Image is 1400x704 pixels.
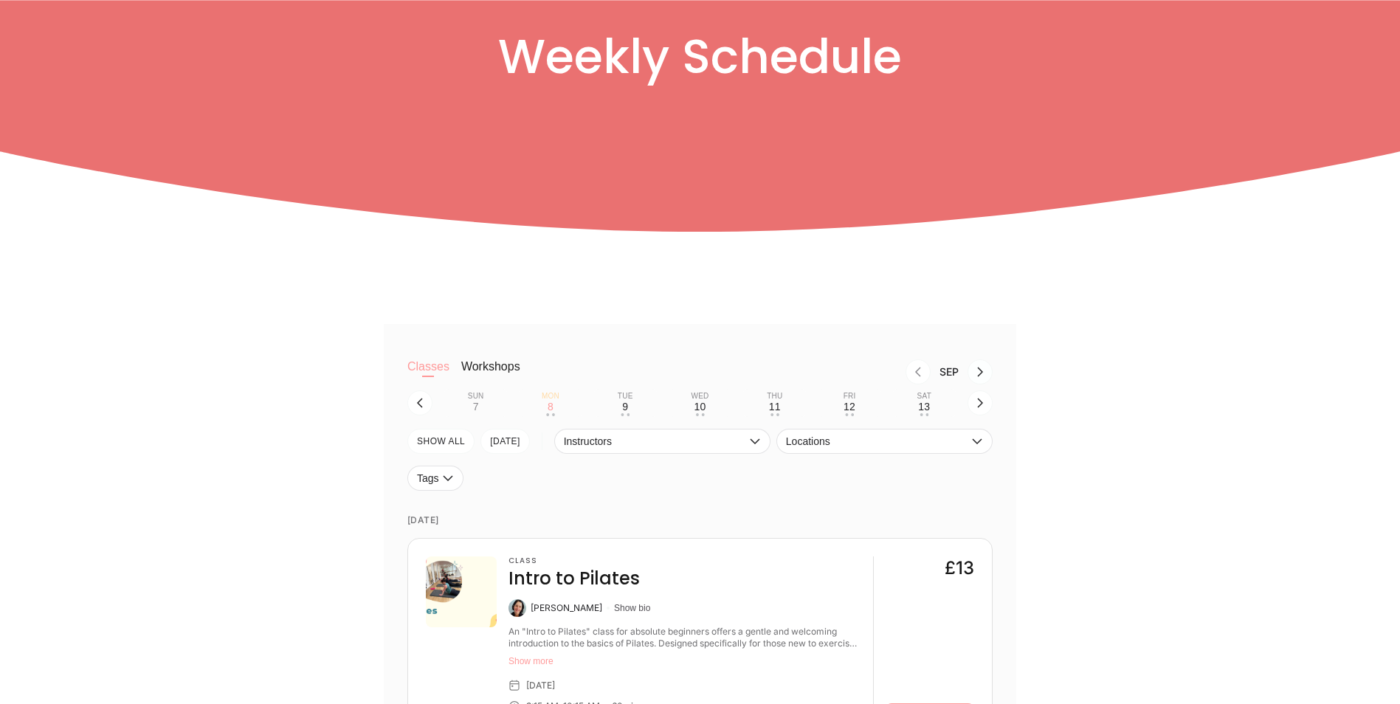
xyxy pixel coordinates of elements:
[407,466,463,491] button: Tags
[918,401,930,413] div: 13
[407,359,449,389] button: Classes
[618,392,633,401] div: Tue
[426,556,497,627] img: b1d698eb-547f-4f1c-a746-ca882a486237.png
[508,599,526,617] img: Laura Berduig
[931,366,968,378] div: Month Sep
[776,429,993,454] button: Locations
[526,680,555,691] div: [DATE]
[767,392,782,401] div: Thu
[770,413,779,416] div: • •
[695,413,704,416] div: • •
[906,359,931,384] button: Previous month, Aug
[508,556,640,565] h3: Class
[546,413,555,416] div: • •
[480,429,530,454] button: [DATE]
[468,392,484,401] div: Sun
[691,392,708,401] div: Wed
[544,359,993,384] nav: Month switch
[508,626,861,649] div: An "Intro to Pilates" class for absolute beginners offers a gentle and welcoming introduction to ...
[622,401,628,413] div: 9
[920,413,928,416] div: • •
[917,392,931,401] div: Sat
[461,359,520,389] button: Workshops
[844,401,855,413] div: 12
[531,602,602,614] div: [PERSON_NAME]
[769,401,781,413] div: 11
[614,602,650,614] button: Show bio
[694,401,706,413] div: 10
[417,472,439,484] span: Tags
[564,435,746,447] span: Instructors
[844,392,856,401] div: Fri
[542,392,559,401] div: Mon
[621,413,630,416] div: • •
[845,413,854,416] div: • •
[508,567,640,590] h4: Intro to Pilates
[786,435,968,447] span: Locations
[945,556,974,580] div: £13
[968,359,993,384] button: Next month, Oct
[407,429,475,454] button: SHOW All
[258,28,1143,86] h1: Weekly Schedule
[554,429,770,454] button: Instructors
[473,401,479,413] div: 7
[407,503,993,538] time: [DATE]
[548,401,554,413] div: 8
[508,655,861,667] button: Show more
